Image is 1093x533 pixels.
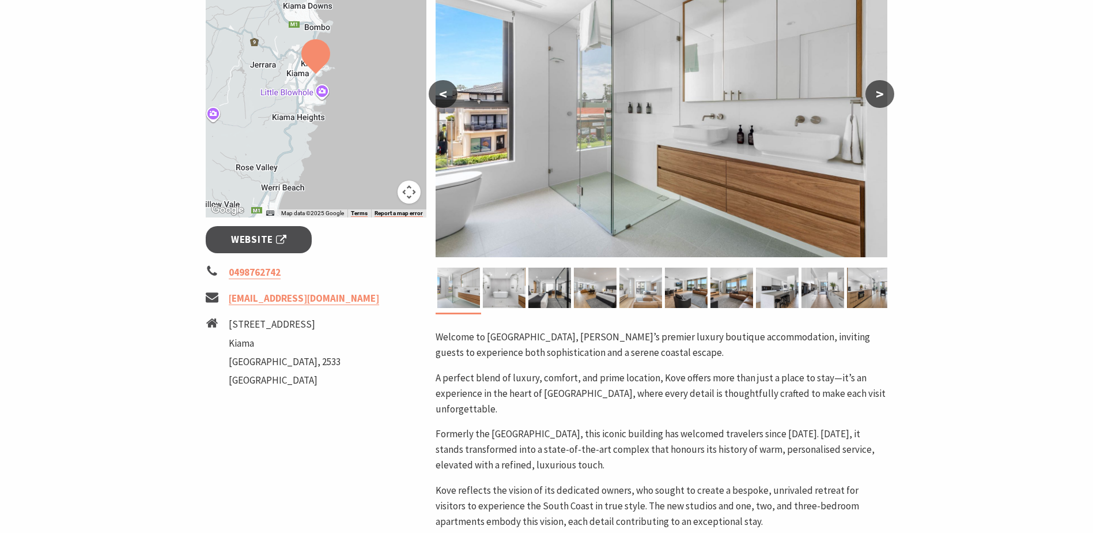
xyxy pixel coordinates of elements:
[398,181,421,204] button: Map camera controls
[229,317,341,332] li: [STREET_ADDRESS]
[865,80,894,108] button: >
[229,292,379,305] a: [EMAIL_ADDRESS][DOMAIN_NAME]
[209,202,247,217] a: Open this area in Google Maps (opens a new window)
[229,266,281,279] a: 0498762742
[436,370,887,418] p: A perfect blend of luxury, comfort, and prime location, Kove offers more than just a place to sta...
[436,426,887,474] p: Formerly the [GEOGRAPHIC_DATA], this iconic building has welcomed travelers since [DATE]. [DATE],...
[436,483,887,530] p: Kove reflects the vision of its dedicated owners, who sought to create a bespoke, unrivaled retre...
[436,329,887,361] p: Welcome to [GEOGRAPHIC_DATA], [PERSON_NAME]’s premier luxury boutique accommodation, inviting gue...
[266,209,274,217] button: Keyboard shortcuts
[351,210,368,217] a: Terms (opens in new tab)
[229,336,341,351] li: Kiama
[231,232,286,247] span: Website
[206,226,312,253] a: Website
[229,354,341,370] li: [GEOGRAPHIC_DATA], 2533
[429,80,457,108] button: <
[375,210,423,217] a: Report a map error
[281,210,344,216] span: Map data ©2025 Google
[229,373,341,388] li: [GEOGRAPHIC_DATA]
[209,202,247,217] img: Google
